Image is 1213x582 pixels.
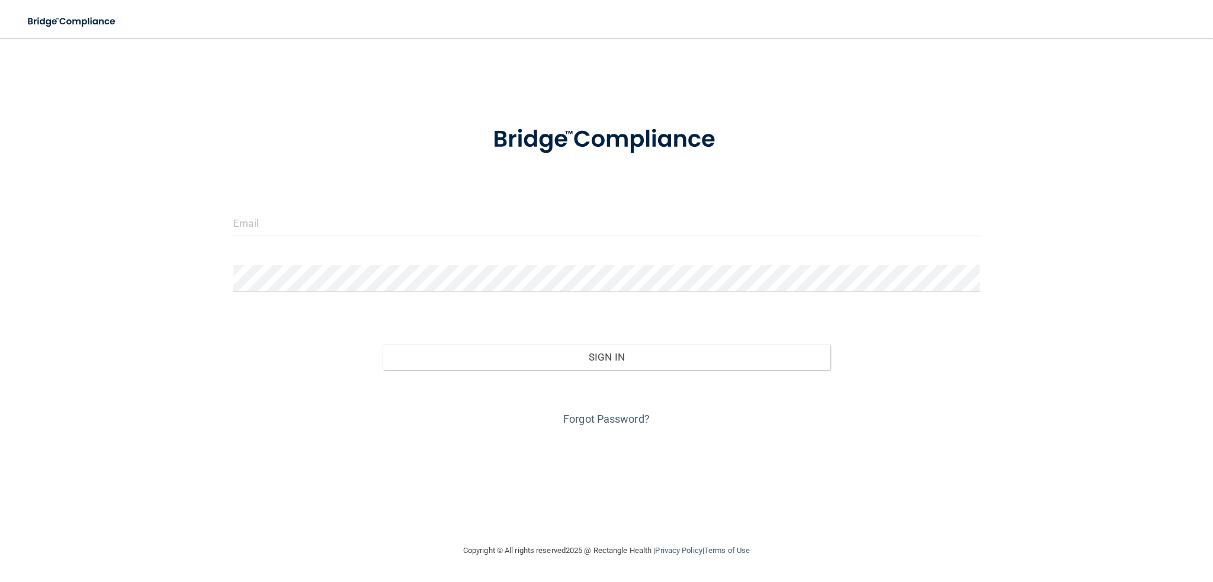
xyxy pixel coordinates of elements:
a: Terms of Use [704,546,750,555]
img: bridge_compliance_login_screen.278c3ca4.svg [18,9,127,34]
input: Email [233,210,980,236]
img: bridge_compliance_login_screen.278c3ca4.svg [468,109,745,171]
div: Copyright © All rights reserved 2025 @ Rectangle Health | | [390,532,823,570]
a: Forgot Password? [563,413,650,425]
button: Sign In [383,344,830,370]
a: Privacy Policy [655,546,702,555]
